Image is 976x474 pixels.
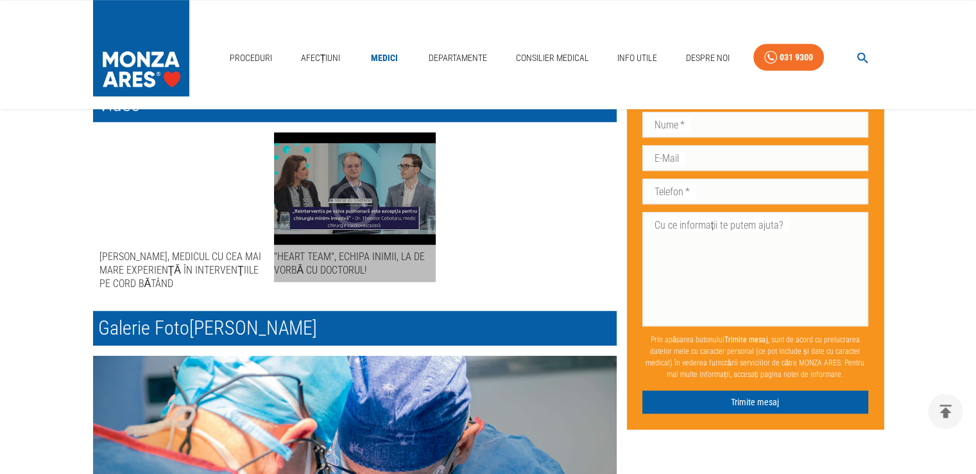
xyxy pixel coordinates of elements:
div: "HEART TEAM", ECHIPA INIMII, LA DE VORBĂ CU DOCTORUL! [274,250,436,277]
div: "HEART TEAM", ECHIPA INIMII, LA DE VORBĂ CU DOCTORUL! [274,132,436,245]
a: Consilier Medical [510,45,594,71]
a: Proceduri [225,45,277,71]
div: 031 9300 [780,49,813,66]
a: Info Utile [612,45,662,71]
a: 031 9300 [753,44,824,71]
button: "HEART TEAM", ECHIPA INIMII, LA DE VORBĂ CU DOCTORUL! [274,132,436,283]
a: Departamente [424,45,492,71]
iframe: DR. CEBOTARU, MEDICUL CU CEA MAI MARE EXPERIENŢĂ ÎN INTERVENŢIILE PE CORD BĂTÂND [99,132,261,245]
a: Medici [364,45,405,71]
a: Afecțiuni [296,45,346,71]
button: delete [928,394,963,429]
p: Prin apăsarea butonului , sunt de acord cu prelucrarea datelor mele cu caracter personal (ce pot ... [642,329,868,385]
h2: Galerie Foto [PERSON_NAME] [93,311,617,346]
a: Despre Noi [681,45,735,71]
button: Trimite mesaj [642,391,868,414]
b: Trimite mesaj [724,335,767,344]
button: [PERSON_NAME], MEDICUL CU CEA MAI MARE EXPERIENŢĂ ÎN INTERVENŢIILE PE CORD BĂTÂND [99,132,261,296]
div: [PERSON_NAME], MEDICUL CU CEA MAI MARE EXPERIENŢĂ ÎN INTERVENŢIILE PE CORD BĂTÂND [99,250,261,291]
